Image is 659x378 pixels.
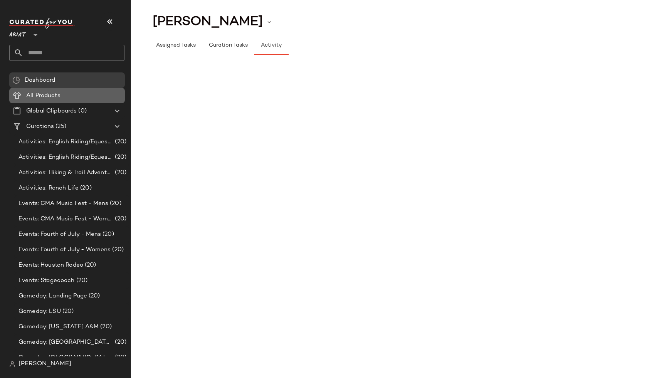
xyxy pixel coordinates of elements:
span: (0) [77,107,86,116]
span: Activities: English Riding/Equestrian - Women's [18,153,113,162]
span: (20) [111,245,124,254]
span: (20) [61,307,74,316]
span: Gameday: LSU [18,307,61,316]
span: Activity [261,42,282,49]
span: (25) [54,122,66,131]
span: (20) [113,353,126,362]
span: Global Clipboards [26,107,77,116]
span: Events: Houston Rodeo [18,261,83,270]
span: (20) [108,199,121,208]
span: Gameday: [US_STATE] A&M [18,323,99,331]
span: (20) [101,230,114,239]
span: Events: CMA Music Fest - Mens [18,199,108,208]
span: Events: Fourth of July - Womens [18,245,111,254]
span: (20) [83,261,96,270]
span: [PERSON_NAME] [18,360,71,369]
span: (20) [99,323,112,331]
span: (20) [79,184,92,193]
span: Events: CMA Music Fest - Womens [18,215,113,223]
span: (20) [113,138,126,146]
span: Activities: Hiking & Trail Adventures [18,168,113,177]
span: (20) [113,168,126,177]
span: (20) [87,292,100,301]
span: (20) [113,153,126,162]
img: svg%3e [9,361,15,367]
span: Assigned Tasks [156,42,196,49]
span: Ariat [9,26,26,40]
span: Activities: Ranch Life [18,184,79,193]
span: Activities: English Riding/Equestrian - Men's [18,138,113,146]
img: cfy_white_logo.C9jOOHJF.svg [9,18,75,29]
span: (20) [113,215,126,223]
span: (20) [113,338,126,347]
span: Events: Fourth of July - Mens [18,230,101,239]
span: Curations [26,122,54,131]
img: svg%3e [12,76,20,84]
span: Gameday: [GEOGRAPHIC_DATA][US_STATE] [18,353,113,362]
span: Dashboard [25,76,55,85]
span: All Products [26,91,61,100]
span: Events: Stagecoach [18,276,75,285]
span: Curation Tasks [208,42,247,49]
span: (20) [75,276,88,285]
span: Gameday: Landing Page [18,292,87,301]
span: Gameday: [GEOGRAPHIC_DATA][US_STATE] [18,338,113,347]
span: [PERSON_NAME] [153,15,263,29]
